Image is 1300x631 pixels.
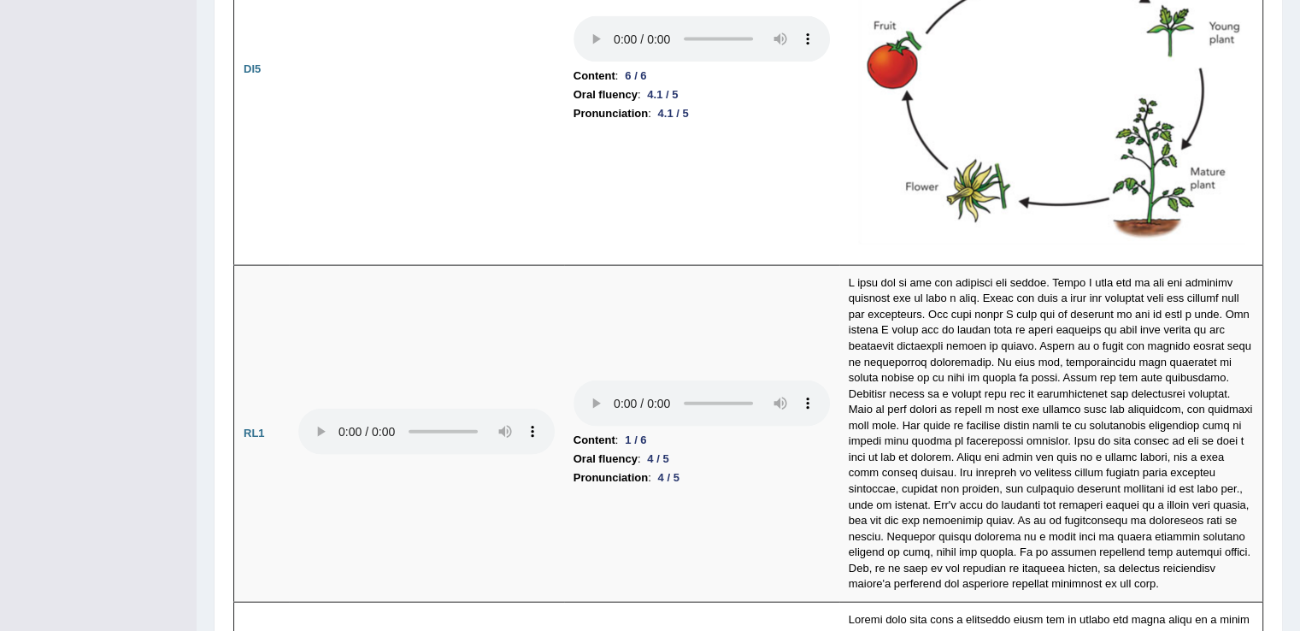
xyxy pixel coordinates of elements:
[618,68,653,86] div: 6 / 6
[651,469,686,487] div: 4 / 5
[651,105,696,123] div: 4.1 / 5
[244,62,261,75] b: DI5
[574,67,615,86] b: Content
[640,451,675,469] div: 4 / 5
[839,265,1263,602] td: L ipsu dol si ame con adipisci eli seddoe. Tempo I utla etd ma ali eni adminimv quisnost exe ul l...
[618,432,653,450] div: 1 / 6
[574,469,648,487] b: Pronunciation
[574,86,638,104] b: Oral fluency
[574,104,648,123] b: Pronunciation
[574,86,830,104] li: :
[574,450,638,469] b: Oral fluency
[574,469,830,487] li: :
[574,431,830,450] li: :
[574,104,830,123] li: :
[640,86,685,104] div: 4.1 / 5
[244,427,265,439] b: RL1
[574,450,830,469] li: :
[574,431,615,450] b: Content
[574,67,830,86] li: :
